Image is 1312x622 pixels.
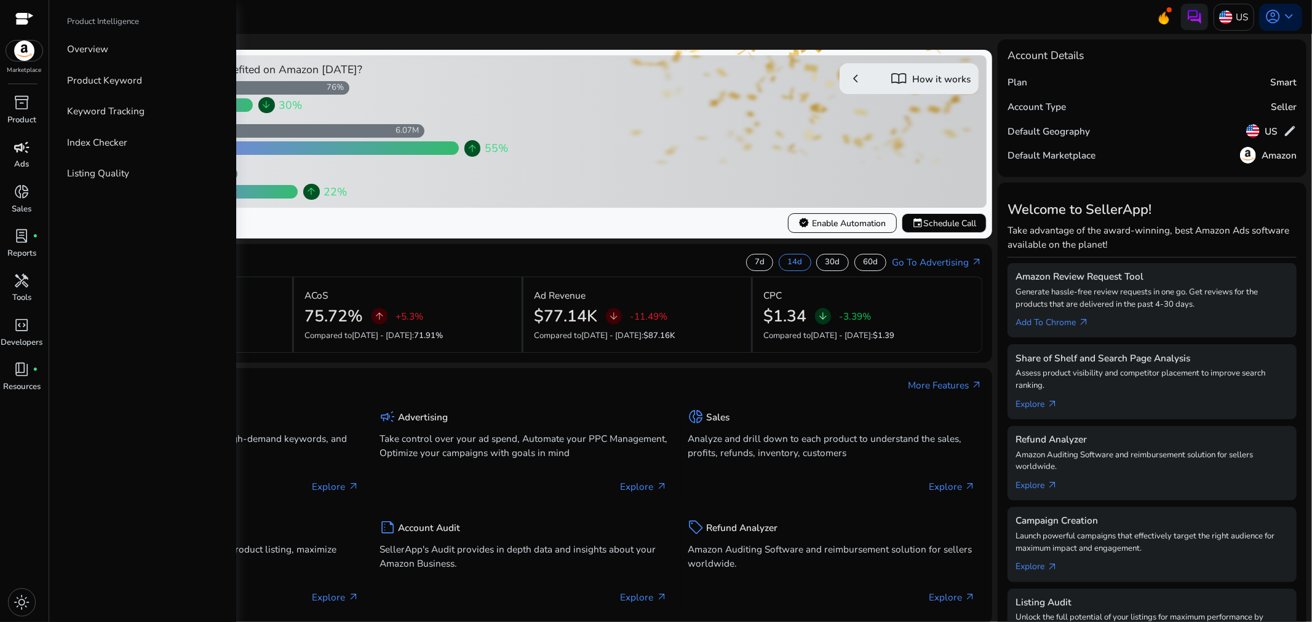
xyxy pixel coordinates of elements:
h5: Amazon Review Request Tool [1016,271,1289,282]
a: Go To Advertisingarrow_outward [892,255,982,269]
p: Explore [621,590,667,604]
p: Sales [12,203,32,216]
p: Explore [929,590,976,604]
span: code_blocks [14,317,30,333]
span: lab_profile [14,228,30,244]
p: 7d [755,257,765,268]
span: import_contacts [891,71,907,87]
span: Schedule Call [912,217,976,230]
span: arrow_outward [964,592,976,603]
p: +5.3% [396,312,423,321]
span: $1.39 [873,330,895,341]
span: sell [688,519,704,535]
div: 6.07M [396,125,424,136]
span: arrow_outward [1079,317,1090,328]
span: $87.16K [644,330,675,341]
span: arrow_outward [1048,480,1059,491]
h5: Smart [1270,77,1297,88]
span: arrow_downward [817,311,829,322]
h5: Refund Analyzer [706,522,777,533]
h5: Amazon [1262,150,1297,161]
p: Listing Quality [67,166,129,180]
p: Explore [312,479,359,494]
p: Compared to : [764,330,971,342]
p: Explore [312,590,359,604]
h5: Account Type [1008,101,1066,112]
span: [DATE] - [DATE] [582,330,642,341]
p: Marketplace [7,66,42,75]
p: Product [7,114,36,127]
span: fiber_manual_record [33,234,38,239]
span: donut_small [14,184,30,200]
span: arrow_outward [656,592,667,603]
h4: How Smart Automation users benefited on Amazon [DATE]? [68,63,518,76]
span: donut_small [688,409,704,425]
span: verified [798,218,809,229]
span: arrow_outward [348,592,359,603]
h5: Plan [1008,77,1027,88]
img: amazon.svg [6,41,43,61]
h4: Account Details [1008,49,1084,62]
p: SellerApp's Audit provides in depth data and insights about your Amazon Business. [380,542,667,570]
p: US [1236,6,1248,28]
div: 76% [327,82,350,93]
span: keyboard_arrow_down [1281,9,1297,25]
span: campaign [14,140,30,155]
span: 55% [485,140,508,156]
span: campaign [380,409,396,425]
span: arrow_downward [261,100,272,111]
span: arrow_upward [374,311,385,322]
p: Explore [621,479,667,494]
span: 30% [279,97,302,113]
span: arrow_upward [467,143,478,154]
p: Take control over your ad spend, Automate your PPC Management, Optimize your campaigns with goals... [380,431,667,460]
h2: $77.14K [535,307,598,326]
img: amazon.svg [1240,147,1256,163]
span: 71.91% [414,330,443,341]
span: arrow_outward [656,481,667,492]
p: Amazon Auditing Software and reimbursement solution for sellers worldwide. [688,542,976,570]
p: Amazon Auditing Software and reimbursement solution for sellers worldwide. [1016,449,1289,474]
p: Resources [3,381,41,393]
p: Explore [929,479,976,494]
h5: Campaign Creation [1016,515,1289,526]
span: [DATE] - [DATE] [352,330,412,341]
span: event [912,218,923,229]
h5: Sales [706,412,730,423]
button: eventSchedule Call [902,213,987,233]
p: Launch powerful campaigns that effectively target the right audience for maximum impact and engag... [1016,530,1289,555]
span: [DATE] - [DATE] [811,330,872,341]
p: 14d [787,257,802,268]
h5: How it works [912,74,971,85]
span: arrow_outward [971,257,982,268]
span: 22% [324,184,347,200]
span: summarize [380,519,396,535]
p: Analyze and drill down to each product to understand the sales, profits, refunds, inventory, cust... [688,431,976,460]
p: Ads [15,159,30,171]
h5: Share of Shelf and Search Page Analysis [1016,353,1289,364]
span: book_4 [14,361,30,377]
span: Enable Automation [798,217,886,230]
p: Overview [67,42,108,56]
h5: Default Geography [1008,126,1090,137]
p: Product Intelligence [67,16,139,28]
p: Tools [12,292,31,304]
p: Assess product visibility and competitor placement to improve search ranking. [1016,368,1289,392]
p: Keyword Tracking [67,104,145,118]
p: CPC [764,288,782,302]
span: arrow_outward [971,380,982,391]
h5: US [1265,126,1278,137]
h5: Default Marketplace [1008,150,1095,161]
h5: Seller [1271,101,1297,112]
p: 30d [825,257,840,268]
img: us.svg [1219,10,1233,24]
p: Take advantage of the award-winning, best Amazon Ads software available on the planet! [1008,223,1297,251]
a: Add To Chrome [1016,310,1100,329]
p: Compared to : [304,330,511,342]
span: handyman [14,273,30,289]
p: Reports [7,248,36,260]
p: Developers [1,337,43,349]
p: Compared to : [535,330,741,342]
span: arrow_downward [608,311,619,322]
h3: Welcome to SellerApp! [1008,202,1297,218]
